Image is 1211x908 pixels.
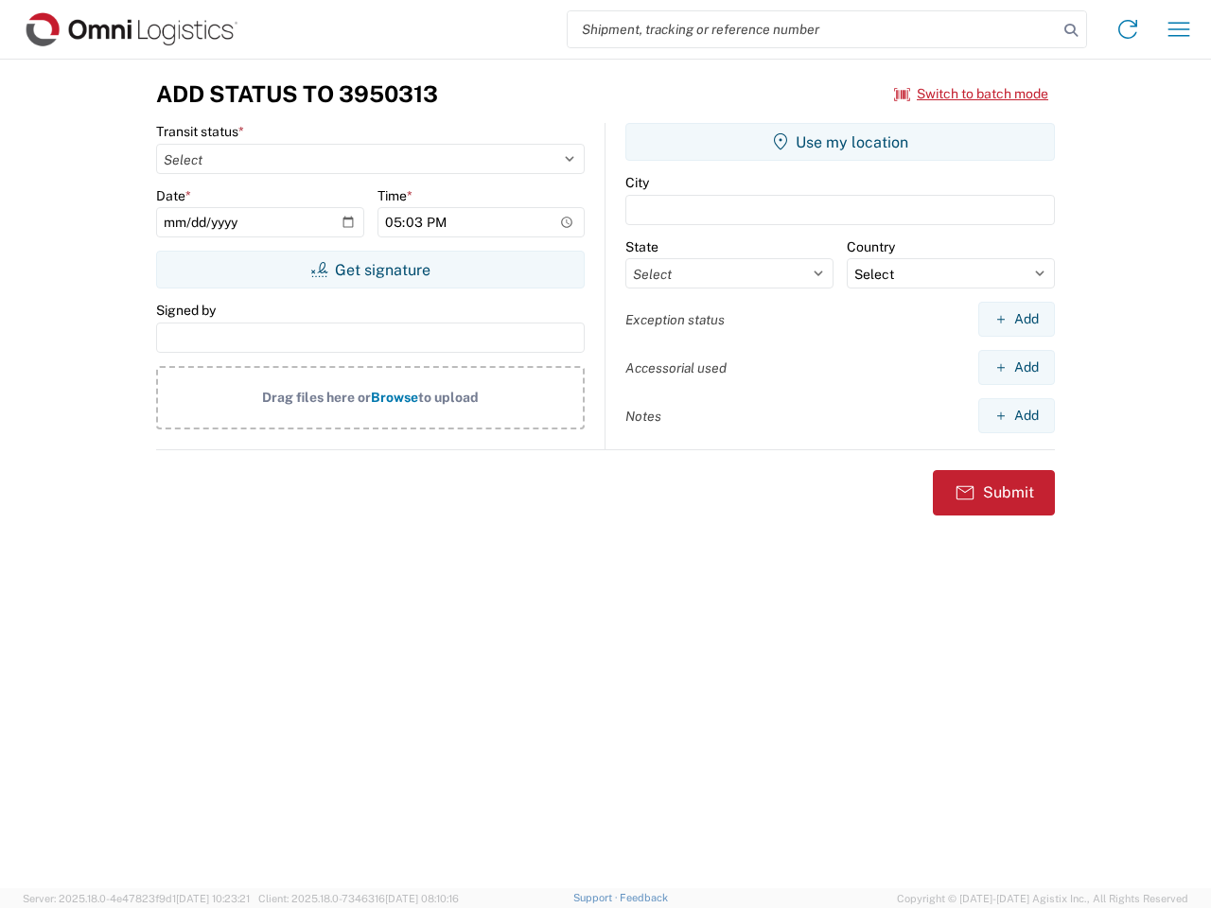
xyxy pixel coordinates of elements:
[625,123,1055,161] button: Use my location
[156,80,438,108] h3: Add Status to 3950313
[573,892,621,903] a: Support
[568,11,1058,47] input: Shipment, tracking or reference number
[156,123,244,140] label: Transit status
[625,238,658,255] label: State
[625,174,649,191] label: City
[897,890,1188,907] span: Copyright © [DATE]-[DATE] Agistix Inc., All Rights Reserved
[418,390,479,405] span: to upload
[978,350,1055,385] button: Add
[625,408,661,425] label: Notes
[156,251,585,288] button: Get signature
[847,238,895,255] label: Country
[894,79,1048,110] button: Switch to batch mode
[176,893,250,904] span: [DATE] 10:23:21
[385,893,459,904] span: [DATE] 08:10:16
[978,398,1055,433] button: Add
[371,390,418,405] span: Browse
[377,187,412,204] label: Time
[23,893,250,904] span: Server: 2025.18.0-4e47823f9d1
[262,390,371,405] span: Drag files here or
[156,187,191,204] label: Date
[258,893,459,904] span: Client: 2025.18.0-7346316
[933,470,1055,515] button: Submit
[625,311,725,328] label: Exception status
[620,892,668,903] a: Feedback
[625,359,727,376] label: Accessorial used
[156,302,216,319] label: Signed by
[978,302,1055,337] button: Add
